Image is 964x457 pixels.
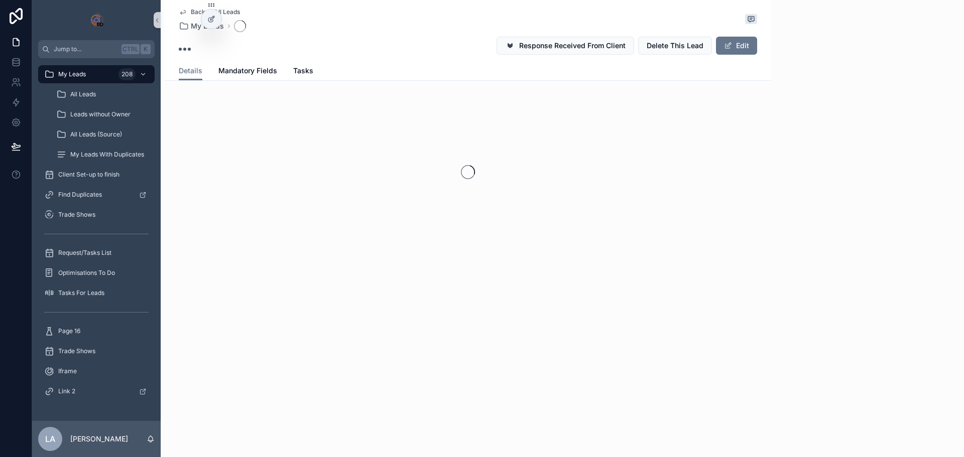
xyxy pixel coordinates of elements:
[58,211,95,219] span: Trade Shows
[38,382,155,400] a: Link 2
[519,41,626,51] span: Response Received From Client
[70,130,122,138] span: All Leads (Source)
[50,85,155,103] a: All Leads
[293,66,313,76] span: Tasks
[58,347,95,355] span: Trade Shows
[38,186,155,204] a: Find Duplicates
[58,269,115,277] span: Optimisations To Do
[38,244,155,262] a: Request/Tasks List
[38,342,155,360] a: Trade Shows
[179,62,202,81] a: Details
[54,45,117,53] span: Jump to...
[58,171,119,179] span: Client Set-up to finish
[70,90,96,98] span: All Leads
[38,362,155,380] a: Iframe
[38,206,155,224] a: Trade Shows
[38,65,155,83] a: My Leads208
[58,191,102,199] span: Find Duplicates
[45,433,55,445] span: LA
[58,387,75,395] span: Link 2
[638,37,712,55] button: Delete This Lead
[293,62,313,82] a: Tasks
[38,322,155,340] a: Page 16
[58,289,104,297] span: Tasks For Leads
[70,110,131,118] span: Leads without Owner
[647,41,703,51] span: Delete This Lead
[88,12,104,28] img: App logo
[497,37,634,55] button: Response Received From Client
[50,125,155,143] a: All Leads (Source)
[38,166,155,184] a: Client Set-up to finish
[142,45,150,53] span: K
[58,249,111,257] span: Request/Tasks List
[50,145,155,164] a: My Leads With Duplicates
[50,105,155,123] a: Leads without Owner
[218,62,277,82] a: Mandatory Fields
[58,367,77,375] span: Iframe
[122,44,140,54] span: Ctrl
[191,21,224,31] span: My Leads
[70,434,128,444] p: [PERSON_NAME]
[179,21,224,31] a: My Leads
[118,68,136,80] div: 208
[179,8,240,16] a: Back to All Leads
[191,8,240,16] span: Back to All Leads
[179,66,202,76] span: Details
[70,150,144,159] span: My Leads With Duplicates
[218,66,277,76] span: Mandatory Fields
[58,70,86,78] span: My Leads
[58,327,80,335] span: Page 16
[38,264,155,282] a: Optimisations To Do
[32,58,161,413] div: scrollable content
[38,284,155,302] a: Tasks For Leads
[716,37,757,55] button: Edit
[38,40,155,58] button: Jump to...CtrlK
